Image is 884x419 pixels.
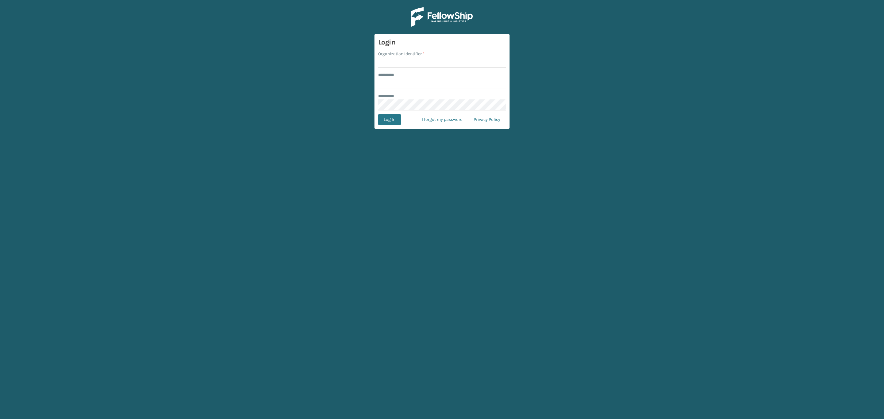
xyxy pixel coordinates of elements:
img: Logo [411,7,473,27]
a: Privacy Policy [468,114,506,125]
a: I forgot my password [416,114,468,125]
button: Log In [378,114,401,125]
h3: Login [378,38,506,47]
label: Organization Identifier [378,51,425,57]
